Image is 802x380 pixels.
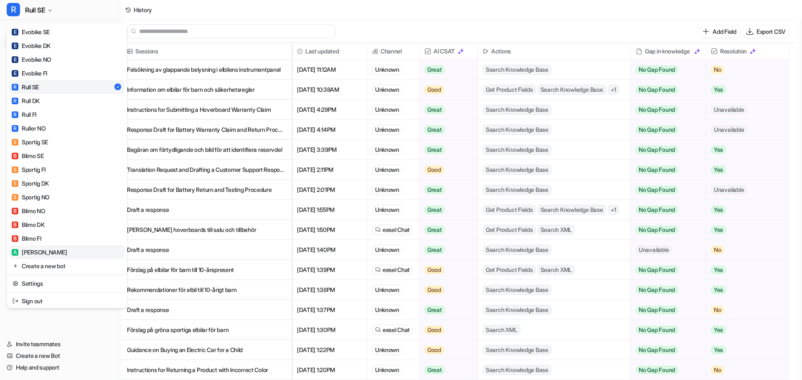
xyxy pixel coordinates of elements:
[12,56,18,63] span: E
[12,70,18,77] span: E
[12,234,41,243] div: Blimo FI
[12,151,44,160] div: Blimo SE
[9,294,124,308] a: Sign out
[12,193,50,201] div: Sportig NO
[13,297,18,305] img: reset
[12,235,18,242] span: B
[12,179,49,188] div: Sportig DK
[9,277,124,290] a: Settings
[7,3,20,16] span: R
[12,125,18,132] span: R
[12,28,50,36] div: Evobike SE
[12,166,18,173] span: S
[12,221,18,228] span: B
[12,55,51,64] div: Evobike NO
[13,262,18,270] img: reset
[12,111,18,118] span: R
[9,259,124,273] a: Create a new bot
[12,165,46,174] div: Sportig FI
[12,83,39,91] div: Rull SE
[12,96,40,105] div: Rull DK
[7,23,127,308] div: RRull SE
[12,248,67,257] div: [PERSON_NAME]
[25,4,45,16] span: Rull SE
[12,138,48,146] div: Sportig SE
[12,69,47,78] div: Evobike FI
[12,208,18,214] span: B
[12,84,18,91] span: R
[12,98,18,104] span: R
[12,41,51,50] div: Evobike DK
[12,249,18,256] span: A
[12,29,18,35] span: E
[12,110,36,119] div: Rull FI
[12,124,46,133] div: Ruller NO
[12,180,18,187] span: S
[12,43,18,49] span: E
[12,194,18,201] span: S
[12,153,18,159] span: B
[12,206,46,215] div: Blimo NO
[13,279,18,288] img: reset
[12,139,18,146] span: S
[12,220,45,229] div: Blimo DK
